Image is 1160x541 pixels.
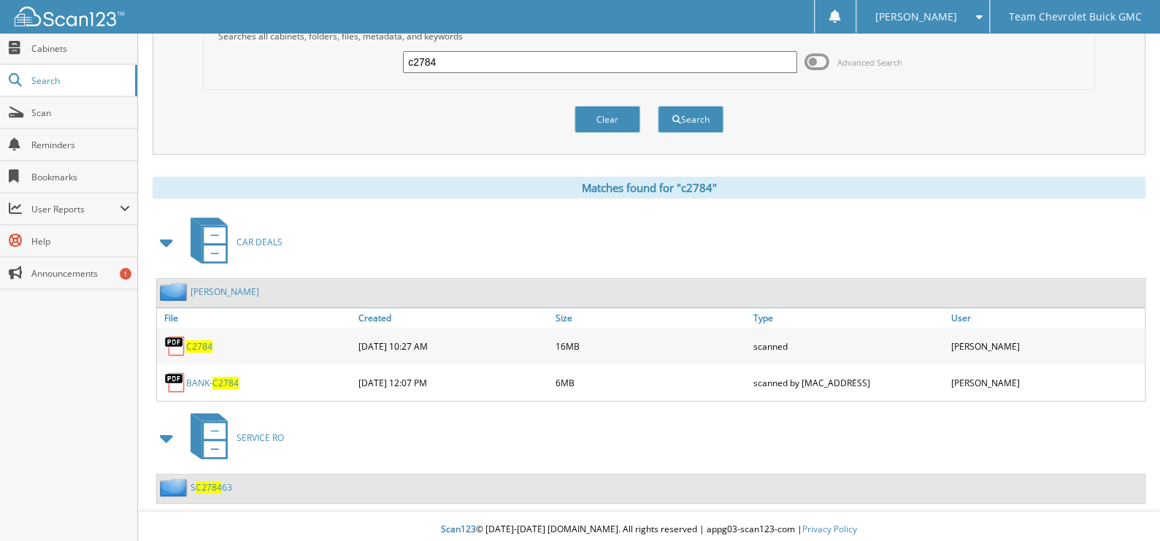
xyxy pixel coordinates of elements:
[875,12,956,21] span: [PERSON_NAME]
[164,335,186,357] img: PDF.png
[1009,12,1141,21] span: Team Chevrolet Buick GMC
[552,368,750,397] div: 6MB
[182,409,284,467] a: SERVICE RO
[196,481,222,494] span: C2784
[750,331,948,361] div: scanned
[947,308,1145,328] a: User
[186,340,212,353] a: C2784
[750,368,948,397] div: scanned by [MAC_ADDRESS]
[441,523,476,535] span: Scan123
[31,42,130,55] span: Cabinets
[160,283,191,301] img: folder2.png
[355,331,553,361] div: [DATE] 10:27 AM
[31,139,130,151] span: Reminders
[120,268,131,280] div: 1
[31,267,130,280] span: Announcements
[658,106,723,133] button: Search
[947,331,1145,361] div: [PERSON_NAME]
[153,177,1145,199] div: Matches found for "c2784"
[160,478,191,496] img: folder2.png
[552,331,750,361] div: 16MB
[191,285,259,298] a: [PERSON_NAME]
[212,377,239,389] span: C2784
[157,308,355,328] a: File
[15,7,124,26] img: scan123-logo-white.svg
[355,368,553,397] div: [DATE] 12:07 PM
[182,213,283,271] a: CAR DEALS
[31,107,130,119] span: Scan
[211,30,1087,42] div: Searches all cabinets, folders, files, metadata, and keywords
[1087,471,1160,541] iframe: Chat Widget
[31,171,130,183] span: Bookmarks
[552,308,750,328] a: Size
[575,106,640,133] button: Clear
[947,368,1145,397] div: [PERSON_NAME]
[355,308,553,328] a: Created
[31,203,120,215] span: User Reports
[164,372,186,394] img: PDF.png
[186,377,239,389] a: BANK-C2784
[750,308,948,328] a: Type
[31,74,128,87] span: Search
[237,431,284,444] span: SERVICE RO
[237,236,283,248] span: CAR DEALS
[802,523,857,535] a: Privacy Policy
[191,481,232,494] a: SC278463
[837,57,902,68] span: Advanced Search
[31,235,130,248] span: Help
